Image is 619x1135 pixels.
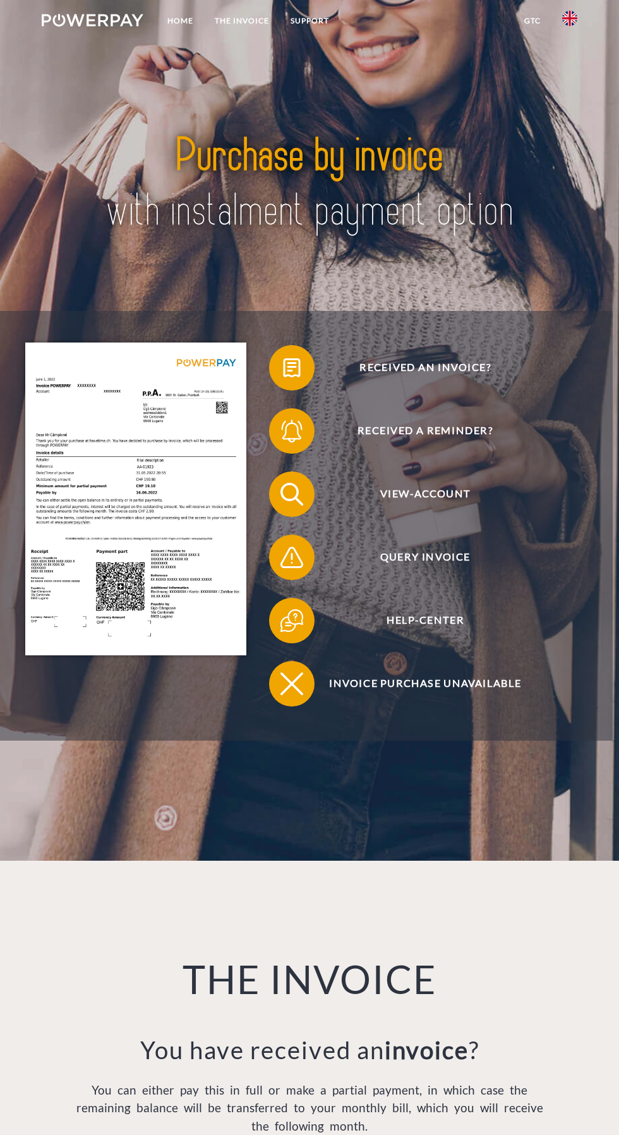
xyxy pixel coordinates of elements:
[286,598,565,643] span: Help-Center
[269,408,565,454] button: Received a reminder?
[253,659,581,709] a: Invoice purchase unavailable
[72,956,547,1004] h1: THE INVOICE
[562,11,577,26] img: en
[72,1035,547,1065] h3: You have received an ?
[278,416,306,445] img: qb_bell.svg
[286,345,565,391] span: Received an invoice?
[269,471,565,517] button: View-Account
[72,1081,547,1135] p: You can either pay this in full or make a partial payment, in which case the remaining balance wi...
[42,14,143,27] img: logo-powerpay-white.svg
[157,9,204,32] a: Home
[253,343,581,393] a: Received an invoice?
[253,532,581,583] a: Query Invoice
[278,543,306,571] img: qb_warning.svg
[278,480,306,508] img: qb_search.svg
[278,669,306,698] img: qb_close.svg
[253,595,581,646] a: Help-Center
[253,469,581,519] a: View-Account
[269,598,565,643] button: Help-Center
[269,661,565,707] button: Invoice purchase unavailable
[286,661,565,707] span: Invoice purchase unavailable
[385,1035,469,1064] b: invoice
[269,535,565,580] button: Query Invoice
[269,345,565,391] button: Received an invoice?
[253,406,581,456] a: Received a reminder?
[96,114,524,253] img: title-powerpay_en.svg
[286,408,565,454] span: Received a reminder?
[280,9,340,32] a: Support
[25,343,246,655] img: single_invoice_powerpay_en.jpg
[286,471,565,517] span: View-Account
[286,535,565,580] span: Query Invoice
[278,353,306,382] img: qb_bill.svg
[514,9,551,32] a: GTC
[204,9,280,32] a: THE INVOICE
[278,606,306,634] img: qb_help.svg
